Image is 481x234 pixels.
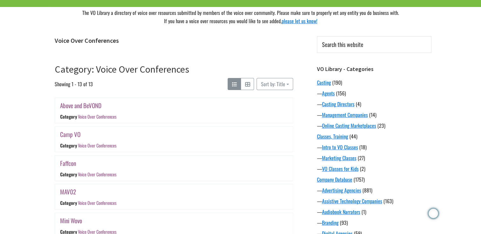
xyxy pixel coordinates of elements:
a: Voice Over Conferences [78,114,116,120]
div: Category [60,199,77,206]
a: Classes, Training [317,133,348,140]
a: Voice Over Conferences [78,171,116,178]
span: (14) [369,111,376,119]
a: Marketing Classes [322,154,356,162]
a: Mini Wovo [60,216,82,225]
div: Category [60,114,77,120]
span: (23) [377,122,385,129]
a: VO Classes for Kids [322,165,359,172]
a: Category: Voice Over Conferences [55,63,189,75]
div: Category [60,171,77,178]
a: Audiobook Narrators [322,208,360,216]
a: Camp VO [60,130,80,139]
div: — [317,143,431,151]
a: Casting Directors [322,100,354,108]
span: Showing 1 - 13 of 13 [55,78,93,90]
a: Company Database [317,176,352,183]
a: Faffcon [60,159,76,168]
span: (2) [360,165,365,172]
a: Advertising Agencies [322,186,361,194]
div: — [317,154,431,162]
div: — [317,186,431,194]
a: Assistive Technology Companies [322,197,382,205]
span: (163) [383,197,393,205]
div: — [317,165,431,172]
div: — [317,219,431,226]
span: (4) [356,100,361,108]
div: — [317,208,431,216]
a: Voice Over Conferences [78,142,116,149]
a: Voice Over Conferences [78,199,116,206]
div: — [317,100,431,108]
span: (1) [361,208,366,216]
div: — [317,197,431,205]
span: (44) [349,133,357,140]
a: Above and BeVOND [60,101,101,110]
button: Sort by: Title [257,78,293,90]
div: — [317,122,431,129]
a: Management Companies [322,111,368,119]
span: (18) [359,143,367,151]
a: MAV02 [60,187,76,196]
div: Category [60,142,77,149]
a: Intro to VO Classes [322,143,358,151]
a: Online Casting Marketplaces [322,122,376,129]
div: The VO Library a directory of voice over resources submitted by members of the voice over communi... [50,7,431,27]
span: (881) [362,186,372,194]
span: (93) [340,219,348,226]
h3: VO Library - Categories [317,66,431,73]
span: (156) [336,89,346,97]
div: — [317,89,431,97]
a: Agents [322,89,335,97]
a: please let us know! [282,17,317,25]
span: (1757) [354,176,365,183]
div: — [317,111,431,119]
a: Branding [322,219,339,226]
h1: Voice Over Conferences [55,37,293,44]
input: Search this website [317,36,431,53]
a: Casting [317,79,331,86]
span: (190) [332,79,342,86]
span: (27) [358,154,365,162]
